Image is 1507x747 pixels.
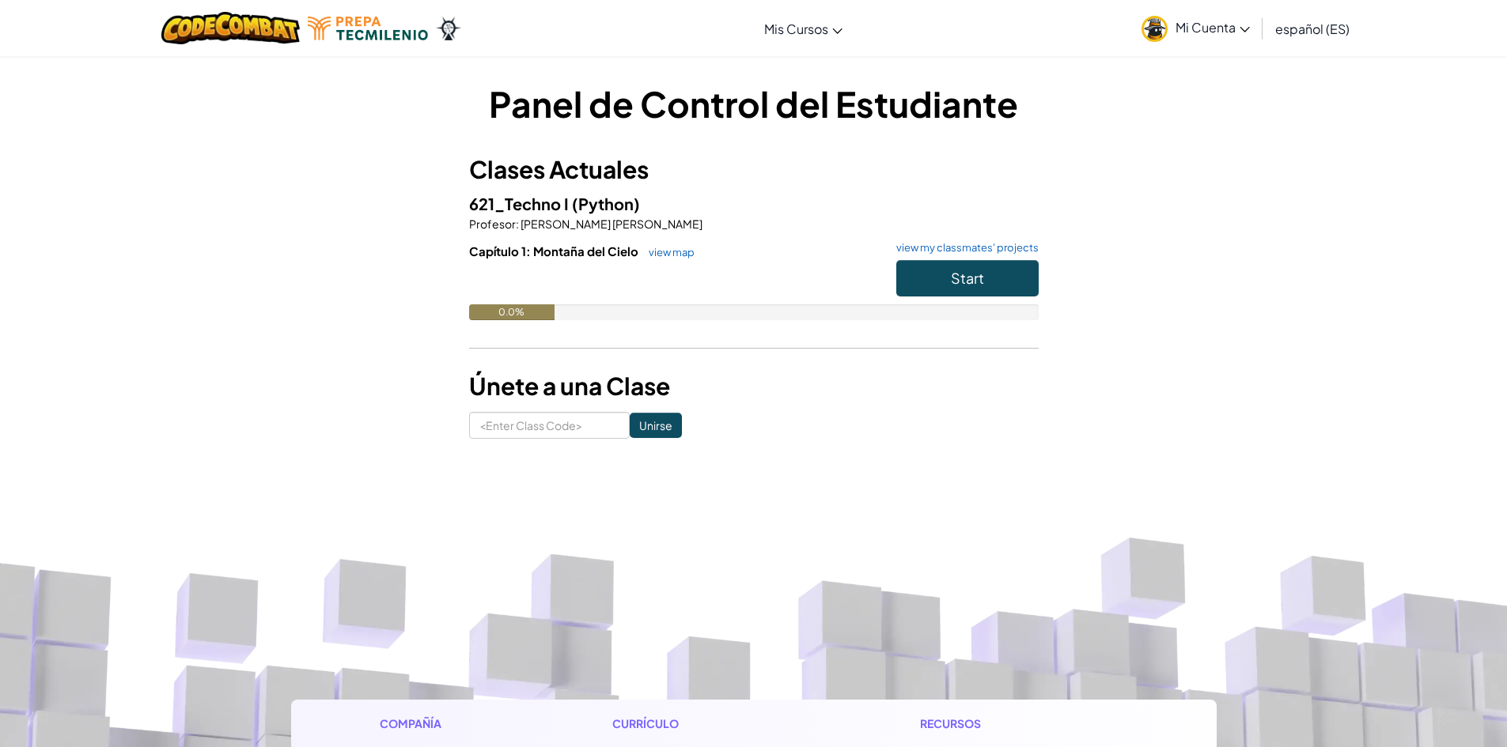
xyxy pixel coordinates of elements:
img: avatar [1142,16,1168,42]
div: 0.0% [469,304,555,320]
h3: Clases Actuales [469,152,1039,187]
a: Mi Cuenta [1134,3,1258,53]
span: Profesor [469,217,516,231]
span: : [516,217,519,231]
h1: Panel de Control del Estudiante [469,79,1039,128]
button: Start [896,260,1039,296]
h3: Únete a una Clase [469,368,1039,404]
h1: Compañía [380,715,512,732]
span: Capítulo 1: Montaña del Cielo [469,243,641,258]
input: <Enter Class Code> [469,412,630,439]
a: view my classmates' projects [888,243,1039,253]
img: CodeCombat logo [161,12,300,44]
a: view map [641,246,695,258]
img: Tecmilenio logo [308,17,428,40]
span: [PERSON_NAME] [PERSON_NAME] [519,217,702,231]
h1: Recursos [920,715,1128,732]
input: Unirse [630,413,682,438]
h1: Currículo [612,715,820,732]
span: Mi Cuenta [1176,19,1250,36]
span: Start [951,269,984,287]
img: Ozaria [436,17,461,40]
a: español (ES) [1267,7,1357,50]
span: (Python) [572,194,640,213]
span: español (ES) [1275,21,1350,37]
span: Mis Cursos [764,21,828,37]
span: 621_Techno I [469,194,572,213]
a: Mis Cursos [756,7,850,50]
